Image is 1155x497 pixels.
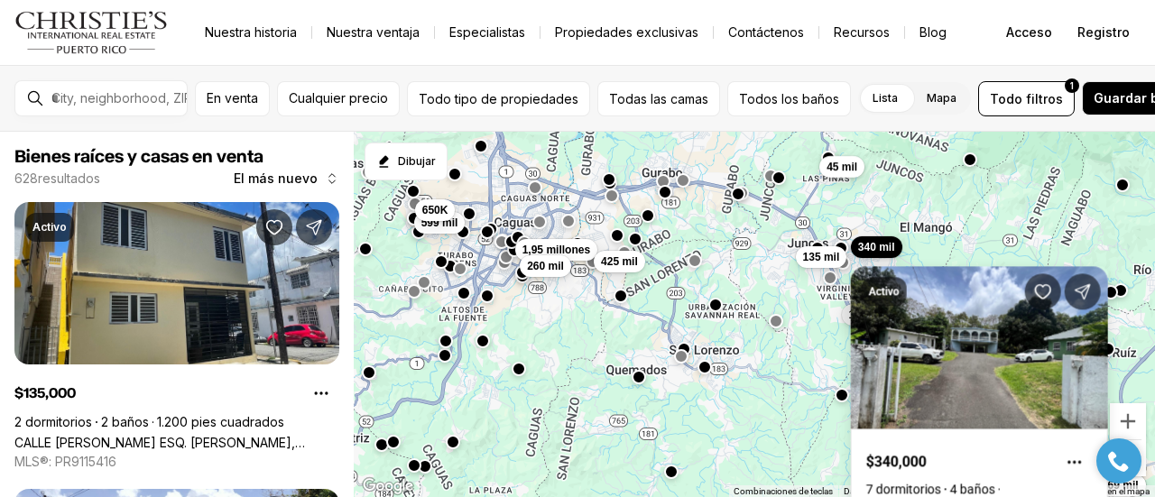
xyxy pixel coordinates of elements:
[739,91,839,106] font: Todos los baños
[873,91,898,105] font: Lista
[597,81,720,116] button: Todas las camas
[234,170,318,186] font: El más nuevo
[555,24,698,40] font: Propiedades exclusivas
[365,143,448,180] button: Empezar a dibujar
[727,81,851,116] button: Todos los baños
[728,24,804,40] font: Contáctenos
[849,308,886,321] font: 100 mil
[421,216,458,229] font: 599 mil
[190,20,311,45] a: Nuestra historia
[1025,273,1061,309] button: Guardar Propiedad: 935 BO. CEIBA NORTE
[541,20,713,45] a: Propiedades exclusivas
[1067,14,1141,51] button: Registro
[223,161,350,197] button: El más nuevo
[289,90,388,106] font: Cualquier precio
[1110,403,1146,439] button: Acercar
[407,81,590,116] button: Todo tipo de propiedades
[277,81,400,116] button: Cualquier precio
[327,24,420,40] font: Nuestra ventaja
[522,244,590,256] font: 1,95 millones
[256,209,292,245] button: Guardar Propiedad: CALLE CLEMENTE COLON ESQ. MONTANEZ BARRIO FLORES
[990,91,1022,106] font: Todo
[927,91,956,105] font: Mapa
[515,239,597,261] button: 1,95 millones
[842,304,893,326] button: 100 mil
[1006,24,1052,40] font: Acceso
[905,20,961,45] a: Blog
[1070,80,1074,91] font: 1
[195,81,270,116] button: En venta
[834,24,890,40] font: Recursos
[594,251,645,272] button: 425 mil
[609,91,708,106] font: Todas las camas
[819,156,864,178] button: 45 mil
[851,236,902,258] button: 340 mil
[449,24,525,40] font: Especialistas
[1065,273,1101,309] button: Compartir propiedad
[38,170,100,186] font: resultados
[14,170,38,186] font: 628
[32,220,67,234] font: Activo
[1077,24,1130,40] font: Registro
[858,241,895,253] font: 340 mil
[796,246,847,268] button: 135 mil
[14,148,263,166] font: Bienes raíces y casas en venta
[205,24,297,40] font: Nuestra historia
[995,14,1063,51] button: Acceso
[1026,91,1063,106] font: filtros
[1057,444,1093,480] button: Opciones de propiedad
[419,91,578,106] font: Todo tipo de propiedades
[414,212,466,234] button: 599 mil
[844,486,966,496] font: Datos del mapa ©2025 Google
[312,20,434,45] a: Nuestra ventaja
[14,11,169,54] img: logo
[527,260,564,272] font: 260 mil
[415,199,456,221] button: 650K
[303,375,339,411] button: Opciones de propiedad
[978,81,1075,116] button: Todofiltros1
[207,90,258,106] font: En venta
[803,251,840,263] font: 135 mil
[819,20,904,45] a: Recursos
[601,255,638,268] font: 425 mil
[869,285,900,298] font: Activo
[827,161,857,173] font: 45 mil
[919,24,947,40] font: Blog
[520,255,571,277] button: 260 mil
[398,154,436,168] font: Dibujar
[714,20,818,45] button: Contáctenos
[435,20,540,45] a: Especialistas
[14,435,339,450] a: CALLE CLEMENTE COLON ESQ. MONTÁNEZ BARRIO FLORES, JUNCOS PR, 00777
[296,209,332,245] button: Compartir propiedad
[422,204,448,216] font: 650K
